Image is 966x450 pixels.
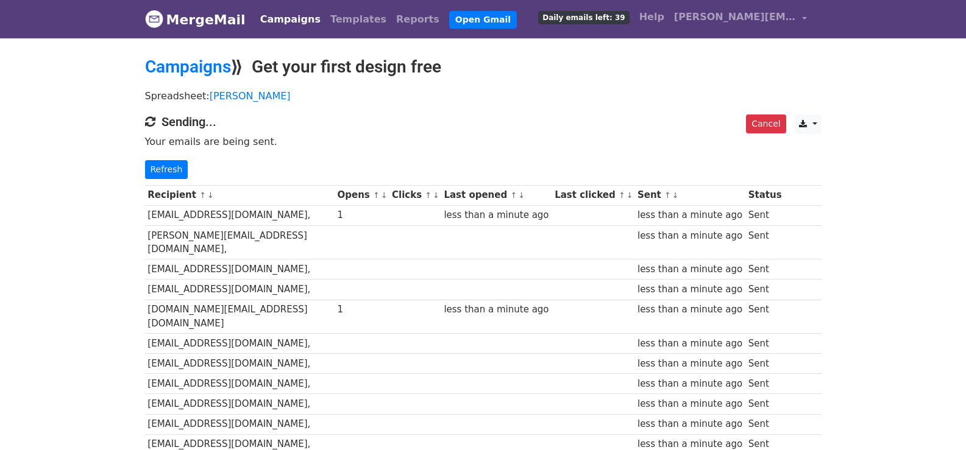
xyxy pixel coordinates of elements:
td: Sent [745,394,784,414]
td: Sent [745,414,784,434]
a: ↑ [510,191,517,200]
a: ↓ [381,191,388,200]
a: ↑ [664,191,671,200]
td: Sent [745,300,784,334]
a: ↓ [207,191,214,200]
div: less than a minute ago [637,229,742,243]
th: Opens [335,185,389,205]
p: Your emails are being sent. [145,135,822,148]
div: 1 [337,303,386,317]
td: Sent [745,334,784,354]
td: [EMAIL_ADDRESS][DOMAIN_NAME], [145,205,335,225]
div: less than a minute ago [637,357,742,371]
a: ↓ [627,191,633,200]
td: [EMAIL_ADDRESS][DOMAIN_NAME], [145,279,335,300]
a: Templates [325,7,391,32]
a: Reports [391,7,444,32]
td: Sent [745,205,784,225]
td: [EMAIL_ADDRESS][DOMAIN_NAME], [145,334,335,354]
td: Sent [745,279,784,300]
a: Campaigns [145,57,231,77]
a: MergeMail [145,7,246,32]
img: MergeMail logo [145,10,163,28]
div: less than a minute ago [637,303,742,317]
a: [PERSON_NAME] [210,90,291,102]
h4: Sending... [145,114,822,129]
div: less than a minute ago [444,303,549,317]
td: [EMAIL_ADDRESS][DOMAIN_NAME], [145,394,335,414]
a: Cancel [746,114,786,133]
td: [EMAIL_ADDRESS][DOMAIN_NAME], [145,414,335,434]
th: Status [745,185,784,205]
a: ↑ [199,191,206,200]
div: less than a minute ago [637,337,742,351]
td: [EMAIL_ADDRESS][DOMAIN_NAME], [145,374,335,394]
h2: ⟫ Get your first design free [145,57,822,77]
a: Campaigns [255,7,325,32]
a: ↑ [619,191,625,200]
td: [EMAIL_ADDRESS][DOMAIN_NAME], [145,354,335,374]
td: [PERSON_NAME][EMAIL_ADDRESS][DOMAIN_NAME], [145,225,335,259]
a: Refresh [145,160,188,179]
div: 1 [337,208,386,222]
a: ↓ [672,191,679,200]
td: [DOMAIN_NAME][EMAIL_ADDRESS][DOMAIN_NAME] [145,300,335,334]
span: Daily emails left: 39 [538,11,629,24]
td: Sent [745,354,784,374]
div: less than a minute ago [637,208,742,222]
td: [EMAIL_ADDRESS][DOMAIN_NAME], [145,259,335,279]
th: Last clicked [552,185,634,205]
div: less than a minute ago [637,397,742,411]
th: Last opened [441,185,552,205]
td: Sent [745,225,784,259]
div: less than a minute ago [444,208,549,222]
a: Open Gmail [449,11,517,29]
a: Help [634,5,669,29]
p: Spreadsheet: [145,90,822,102]
div: less than a minute ago [637,262,742,276]
a: Daily emails left: 39 [533,5,634,29]
span: [PERSON_NAME][EMAIL_ADDRESS][DOMAIN_NAME] [674,10,796,24]
th: Recipient [145,185,335,205]
a: ↓ [518,191,525,200]
div: less than a minute ago [637,377,742,391]
td: Sent [745,259,784,279]
td: Sent [745,374,784,394]
a: ↑ [373,191,380,200]
th: Sent [634,185,745,205]
a: ↑ [425,191,432,200]
div: less than a minute ago [637,417,742,431]
a: ↓ [433,191,439,200]
a: [PERSON_NAME][EMAIL_ADDRESS][DOMAIN_NAME] [669,5,812,33]
th: Clicks [389,185,441,205]
div: less than a minute ago [637,283,742,297]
